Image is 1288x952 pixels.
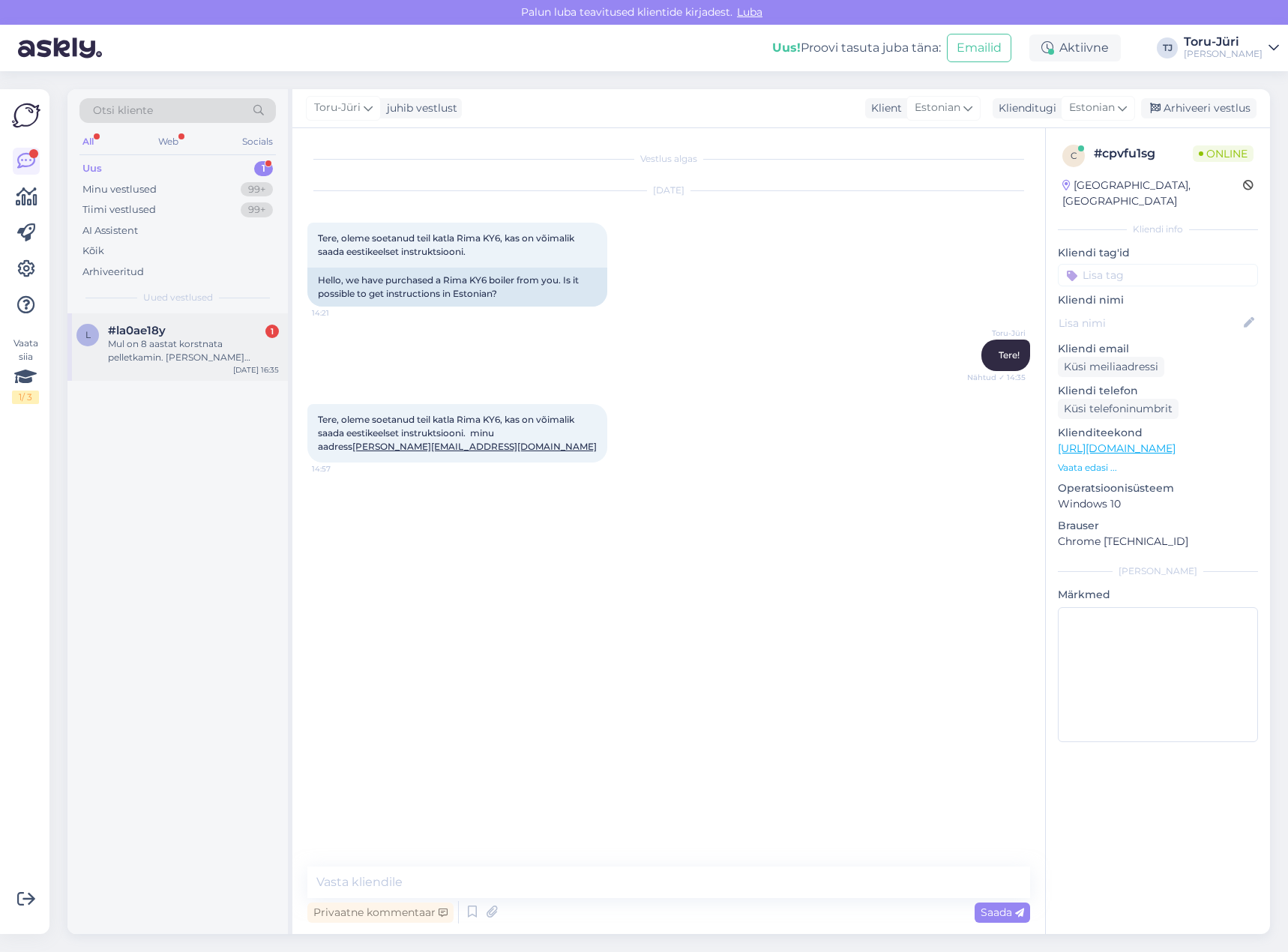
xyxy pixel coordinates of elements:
[318,414,597,452] span: Tere, oleme soetanud teil katla Rima KY6, kas on võimalik saada eestikeelset instruktsiooni. minu...
[1058,564,1258,578] div: [PERSON_NAME]
[1058,264,1258,286] input: Lisa tag
[82,265,144,280] div: Arhiveeritud
[1058,442,1176,455] a: [URL][DOMAIN_NAME]
[967,372,1026,383] span: Nähtud ✓ 14:35
[1058,341,1258,357] p: Kliendi email
[143,291,213,304] span: Uued vestlused
[1058,223,1258,236] div: Kliendi info
[1058,399,1179,419] div: Küsi telefoninumbrit
[1058,292,1258,308] p: Kliendi nimi
[732,5,767,19] span: Luba
[82,223,138,238] div: AI Assistent
[241,182,273,197] div: 99+
[312,463,368,475] span: 14:57
[108,337,279,364] div: Mul on 8 aastat korstnata pelletkamin. [PERSON_NAME] hooldus oli kaks aastat tagasi , [PERSON_NAM...
[915,100,960,116] span: Estonian
[1058,496,1258,512] p: Windows 10
[352,441,597,452] a: [PERSON_NAME][EMAIL_ADDRESS][DOMAIN_NAME]
[108,324,166,337] span: #la0ae18y
[82,202,156,217] div: Tiimi vestlused
[82,244,104,259] div: Kõik
[947,34,1011,62] button: Emailid
[12,101,40,130] img: Askly Logo
[772,39,941,57] div: Proovi tasuta juba täna:
[79,132,97,151] div: All
[312,307,368,319] span: 14:21
[1184,48,1263,60] div: [PERSON_NAME]
[1059,315,1241,331] input: Lisa nimi
[307,268,607,307] div: Hello, we have purchased a Rima KY6 boiler from you. Is it possible to get instructions in Estonian?
[1058,383,1258,399] p: Kliendi telefon
[1058,425,1258,441] p: Klienditeekond
[381,100,457,116] div: juhib vestlust
[981,906,1024,919] span: Saada
[82,182,157,197] div: Minu vestlused
[999,349,1020,361] span: Tere!
[1157,37,1178,58] div: TJ
[1058,357,1164,377] div: Küsi meiliaadressi
[1058,534,1258,549] p: Chrome [TECHNICAL_ID]
[318,232,577,257] span: Tere, oleme soetanud teil katla Rima KY6, kas on võimalik saada eestikeelset instruktsiooni.
[307,184,1030,197] div: [DATE]
[85,329,91,340] span: l
[93,103,153,118] span: Otsi kliente
[241,202,273,217] div: 99+
[1058,518,1258,534] p: Brauser
[314,100,361,116] span: Toru-Jüri
[1058,480,1258,496] p: Operatsioonisüsteem
[1029,34,1121,61] div: Aktiivne
[1184,36,1263,48] div: Toru-Jüri
[254,161,273,176] div: 1
[1071,150,1077,161] span: c
[12,391,39,404] div: 1 / 3
[993,100,1056,116] div: Klienditugi
[772,40,801,55] b: Uus!
[865,100,902,116] div: Klient
[239,132,276,151] div: Socials
[969,328,1026,339] span: Toru-Jüri
[265,325,279,338] div: 1
[82,161,102,176] div: Uus
[1062,178,1243,209] div: [GEOGRAPHIC_DATA], [GEOGRAPHIC_DATA]
[307,152,1030,166] div: Vestlus algas
[1141,98,1257,118] div: Arhiveeri vestlus
[307,903,454,923] div: Privaatne kommentaar
[1058,245,1258,261] p: Kliendi tag'id
[1058,461,1258,475] p: Vaata edasi ...
[1069,100,1115,116] span: Estonian
[155,132,181,151] div: Web
[1184,36,1279,60] a: Toru-Jüri[PERSON_NAME]
[1193,145,1254,162] span: Online
[12,337,39,404] div: Vaata siia
[1058,587,1258,603] p: Märkmed
[233,364,279,376] div: [DATE] 16:35
[1094,145,1193,163] div: # cpvfu1sg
